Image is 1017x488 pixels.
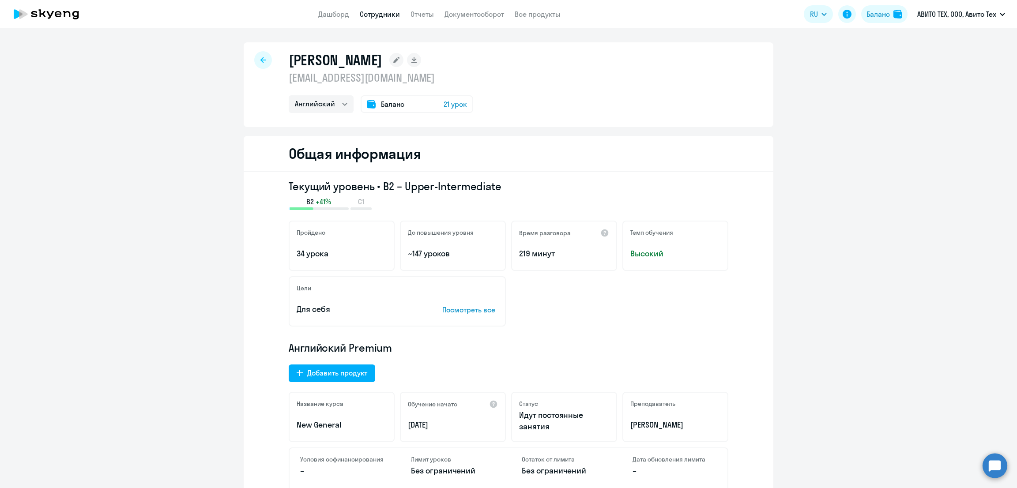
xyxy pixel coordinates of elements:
div: Добавить продукт [307,368,367,378]
div: Баланс [866,9,890,19]
h5: Время разговора [519,229,571,237]
h5: Темп обучения [630,229,673,236]
span: B2 [306,197,314,206]
img: balance [893,10,902,19]
a: Все продукты [515,10,561,19]
h4: Дата обновления лимита [633,455,717,463]
p: Идут постоянные занятия [519,409,609,432]
span: 21 урок [444,99,467,109]
h3: Текущий уровень • B2 – Upper-Intermediate [289,179,728,193]
h4: Лимит уроков [411,455,495,463]
h2: Общая информация [289,145,421,162]
h4: Остаток от лимита [522,455,606,463]
a: Сотрудники [360,10,400,19]
h5: Пройдено [297,229,325,236]
p: Посмотреть все [442,304,498,315]
p: 219 минут [519,248,609,259]
p: New General [297,419,387,431]
button: Добавить продукт [289,364,375,382]
p: – [300,465,384,477]
span: C1 [358,197,364,206]
h5: Название курса [297,400,343,408]
span: RU [810,9,818,19]
p: [PERSON_NAME] [630,419,720,431]
span: Высокий [630,248,720,259]
button: АВИТО ТЕХ, ООО, Авито Тех [913,4,1009,25]
h5: Обучение начато [408,400,457,408]
span: +41% [316,197,331,206]
h4: Условия софинансирования [300,455,384,463]
h5: Цели [297,284,311,292]
p: [EMAIL_ADDRESS][DOMAIN_NAME] [289,71,473,85]
span: Баланс [381,99,404,109]
p: 34 урока [297,248,387,259]
p: АВИТО ТЕХ, ООО, Авито Тех [917,9,996,19]
h5: До повышения уровня [408,229,474,236]
h1: [PERSON_NAME] [289,51,382,69]
a: Отчеты [411,10,434,19]
a: Дашборд [318,10,349,19]
a: Документооборот [444,10,504,19]
p: ~147 уроков [408,248,498,259]
button: Балансbalance [861,5,908,23]
p: Для себя [297,304,415,315]
h5: Преподаватель [630,400,675,408]
p: – [633,465,717,477]
p: [DATE] [408,419,498,431]
span: Английский Premium [289,341,392,355]
p: Без ограничений [522,465,606,477]
p: Без ограничений [411,465,495,477]
h5: Статус [519,400,538,408]
button: RU [804,5,833,23]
